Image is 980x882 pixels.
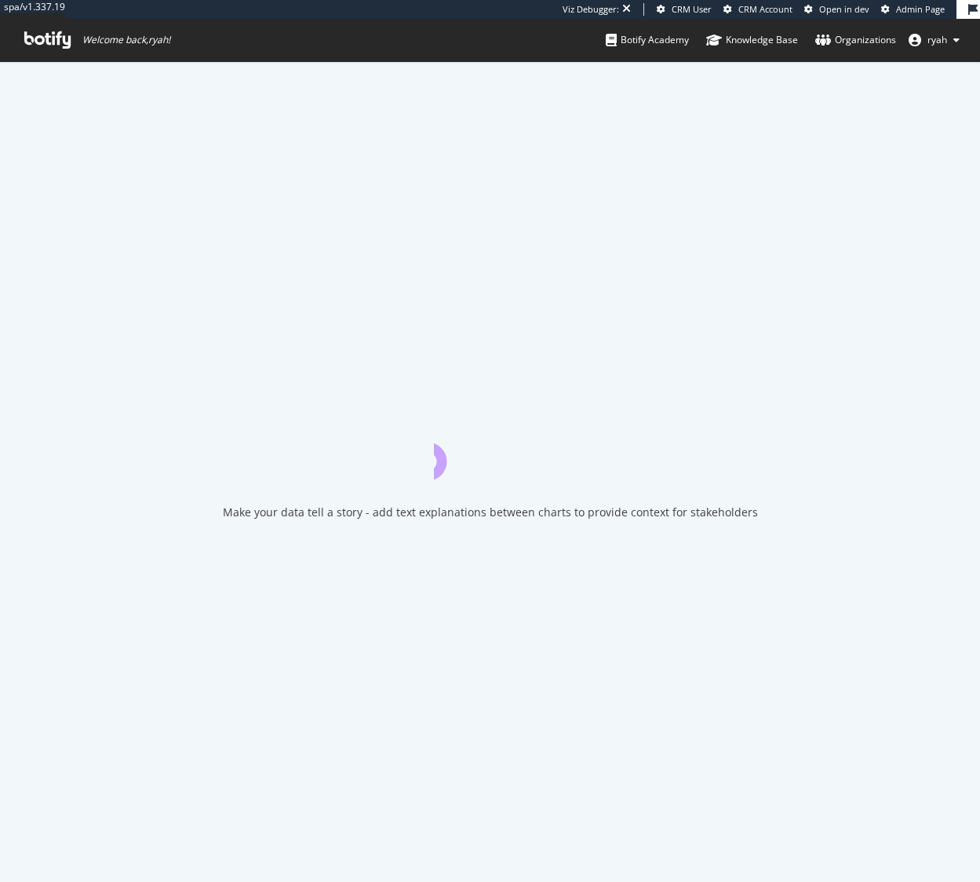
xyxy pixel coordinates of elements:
a: Organizations [815,19,896,61]
a: CRM User [657,3,712,16]
div: Botify Academy [606,32,689,48]
button: ryah [896,27,972,53]
span: Admin Page [896,3,945,15]
div: animation [434,423,547,479]
span: Open in dev [819,3,869,15]
span: ryah [927,33,947,46]
a: Admin Page [881,3,945,16]
div: Make your data tell a story - add text explanations between charts to provide context for stakeho... [223,505,758,520]
a: Botify Academy [606,19,689,61]
span: CRM Account [738,3,792,15]
a: Knowledge Base [706,19,798,61]
span: CRM User [672,3,712,15]
span: Welcome back, ryah ! [82,34,170,46]
div: Viz Debugger: [563,3,619,16]
a: CRM Account [723,3,792,16]
div: Knowledge Base [706,32,798,48]
div: Organizations [815,32,896,48]
a: Open in dev [804,3,869,16]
